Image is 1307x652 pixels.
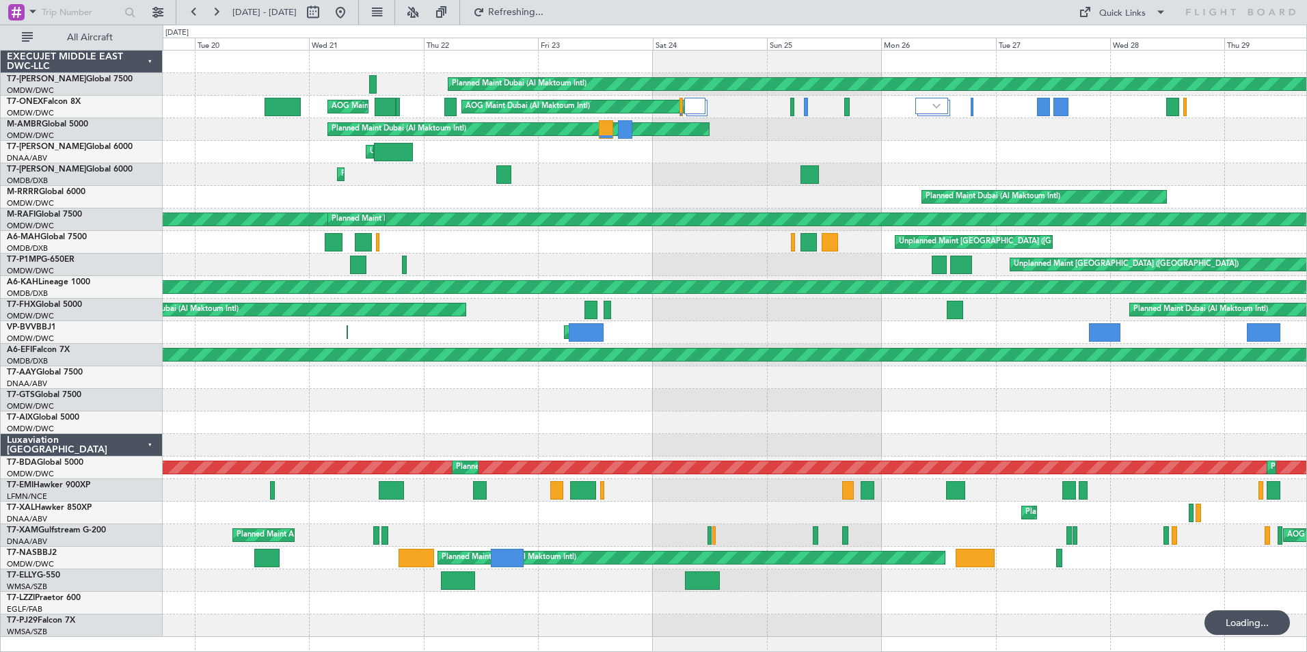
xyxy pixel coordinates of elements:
[15,27,148,49] button: All Aircraft
[1025,502,1179,523] div: Planned Maint Abuja ([PERSON_NAME] Intl)
[7,233,87,241] a: A6-MAHGlobal 7500
[7,356,48,366] a: OMDB/DXB
[7,221,54,231] a: OMDW/DWC
[7,120,88,128] a: M-AMBRGlobal 5000
[1099,7,1146,21] div: Quick Links
[7,368,83,377] a: T7-AAYGlobal 7500
[7,413,33,422] span: T7-AIX
[1014,254,1239,275] div: Unplanned Maint [GEOGRAPHIC_DATA] ([GEOGRAPHIC_DATA])
[452,74,587,94] div: Planned Maint Dubai (Al Maktoum Intl)
[7,549,37,557] span: T7-NAS
[332,119,466,139] div: Planned Maint Dubai (Al Maktoum Intl)
[237,525,390,545] div: Planned Maint Abuja ([PERSON_NAME] Intl)
[7,391,81,399] a: T7-GTSGlobal 7500
[7,120,42,128] span: M-AMBR
[36,33,144,42] span: All Aircraft
[7,288,48,299] a: OMDB/DXB
[232,6,297,18] span: [DATE] - [DATE]
[7,616,75,625] a: T7-PJ29Falcon 7X
[467,1,549,23] button: Refreshing...
[341,164,569,185] div: Planned Maint [GEOGRAPHIC_DATA] ([GEOGRAPHIC_DATA] Intl)
[309,38,423,50] div: Wed 21
[7,526,106,534] a: T7-XAMGulfstream G-200
[442,547,576,568] div: Planned Maint Dubai (Al Maktoum Intl)
[7,188,85,196] a: M-RRRRGlobal 6000
[7,571,60,580] a: T7-ELLYG-550
[538,38,652,50] div: Fri 23
[332,209,466,230] div: Planned Maint Dubai (Al Maktoum Intl)
[7,75,133,83] a: T7-[PERSON_NAME]Global 7500
[7,469,54,479] a: OMDW/DWC
[7,85,54,96] a: OMDW/DWC
[7,491,47,502] a: LFMN/NCE
[7,210,36,219] span: M-RAFI
[7,334,54,344] a: OMDW/DWC
[7,233,40,241] span: A6-MAH
[7,459,37,467] span: T7-BDA
[7,210,82,219] a: M-RAFIGlobal 7500
[1072,1,1173,23] button: Quick Links
[7,424,54,434] a: OMDW/DWC
[165,27,189,39] div: [DATE]
[7,143,133,151] a: T7-[PERSON_NAME]Global 6000
[466,96,590,117] div: AOG Maint Dubai (Al Maktoum Intl)
[7,165,86,174] span: T7-[PERSON_NAME]
[7,582,47,592] a: WMSA/SZB
[996,38,1110,50] div: Tue 27
[1133,299,1268,320] div: Planned Maint Dubai (Al Maktoum Intl)
[926,187,1060,207] div: Planned Maint Dubai (Al Maktoum Intl)
[7,368,36,377] span: T7-AAY
[7,481,90,489] a: T7-EMIHawker 900XP
[7,391,35,399] span: T7-GTS
[653,38,767,50] div: Sat 24
[7,243,48,254] a: OMDB/DXB
[7,616,38,625] span: T7-PJ29
[7,131,54,141] a: OMDW/DWC
[7,176,48,186] a: OMDB/DXB
[568,322,703,342] div: Planned Maint Dubai (Al Maktoum Intl)
[7,108,54,118] a: OMDW/DWC
[7,504,35,512] span: T7-XAL
[424,38,538,50] div: Thu 22
[7,481,33,489] span: T7-EMI
[7,278,38,286] span: A6-KAH
[7,379,47,389] a: DNAA/ABV
[7,98,43,106] span: T7-ONEX
[370,141,572,162] div: Unplanned Maint [GEOGRAPHIC_DATA] (Al Maktoum Intl)
[7,323,36,331] span: VP-BVV
[7,604,42,614] a: EGLF/FAB
[7,459,83,467] a: T7-BDAGlobal 5000
[7,504,92,512] a: T7-XALHawker 850XP
[7,323,56,331] a: VP-BVVBBJ1
[7,256,75,264] a: T7-P1MPG-650ER
[7,559,54,569] a: OMDW/DWC
[7,571,37,580] span: T7-ELLY
[7,278,90,286] a: A6-KAHLineage 1000
[7,301,82,309] a: T7-FHXGlobal 5000
[7,198,54,208] a: OMDW/DWC
[7,549,57,557] a: T7-NASBBJ2
[7,311,54,321] a: OMDW/DWC
[7,514,47,524] a: DNAA/ABV
[7,75,86,83] span: T7-[PERSON_NAME]
[7,256,41,264] span: T7-P1MP
[487,8,545,17] span: Refreshing...
[1204,610,1290,635] div: Loading...
[7,594,81,602] a: T7-LZZIPraetor 600
[7,346,70,354] a: A6-EFIFalcon 7X
[7,413,79,422] a: T7-AIXGlobal 5000
[7,594,35,602] span: T7-LZZI
[332,96,475,117] div: AOG Maint Paris ([GEOGRAPHIC_DATA])
[932,103,941,109] img: arrow-gray.svg
[7,301,36,309] span: T7-FHX
[195,38,309,50] div: Tue 20
[1110,38,1224,50] div: Wed 28
[7,401,54,411] a: OMDW/DWC
[767,38,881,50] div: Sun 25
[899,232,1137,252] div: Unplanned Maint [GEOGRAPHIC_DATA] ([GEOGRAPHIC_DATA] Intl)
[104,299,239,320] div: Planned Maint Dubai (Al Maktoum Intl)
[7,346,32,354] span: A6-EFI
[7,153,47,163] a: DNAA/ABV
[7,98,81,106] a: T7-ONEXFalcon 8X
[7,266,54,276] a: OMDW/DWC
